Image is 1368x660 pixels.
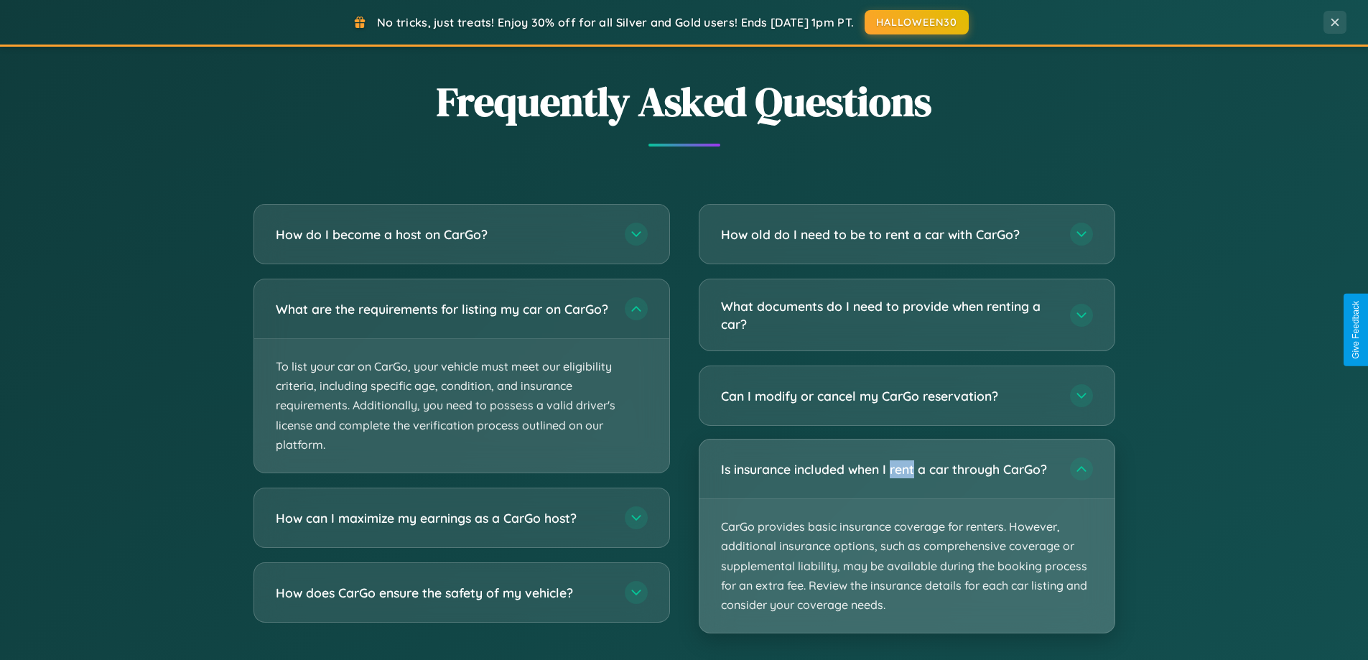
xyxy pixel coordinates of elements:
h2: Frequently Asked Questions [253,74,1115,129]
h3: Is insurance included when I rent a car through CarGo? [721,460,1056,478]
h3: How old do I need to be to rent a car with CarGo? [721,226,1056,243]
button: HALLOWEEN30 [865,10,969,34]
h3: Can I modify or cancel my CarGo reservation? [721,387,1056,405]
h3: How do I become a host on CarGo? [276,226,610,243]
h3: How does CarGo ensure the safety of my vehicle? [276,584,610,602]
h3: What are the requirements for listing my car on CarGo? [276,300,610,318]
h3: What documents do I need to provide when renting a car? [721,297,1056,333]
div: Give Feedback [1351,301,1361,359]
p: To list your car on CarGo, your vehicle must meet our eligibility criteria, including specific ag... [254,339,669,473]
span: No tricks, just treats! Enjoy 30% off for all Silver and Gold users! Ends [DATE] 1pm PT. [377,15,854,29]
h3: How can I maximize my earnings as a CarGo host? [276,509,610,527]
p: CarGo provides basic insurance coverage for renters. However, additional insurance options, such ... [699,499,1115,633]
